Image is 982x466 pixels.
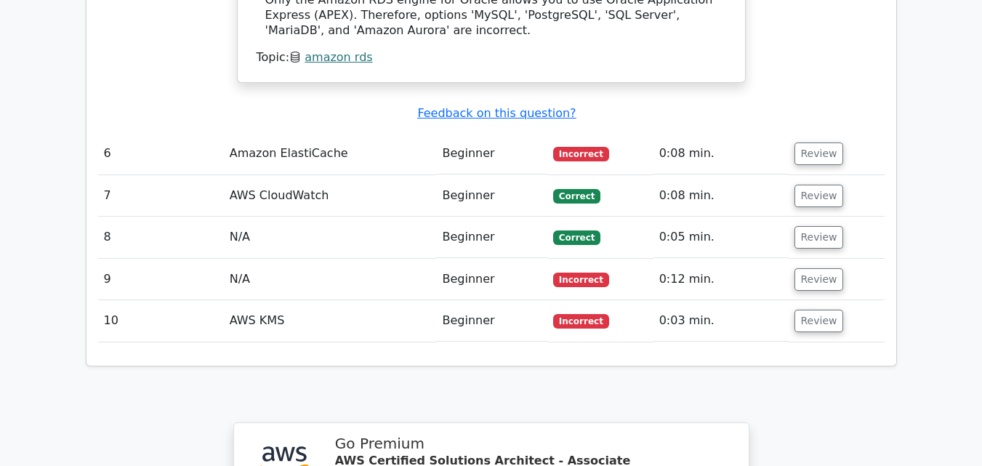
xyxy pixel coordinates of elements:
td: Beginner [436,133,547,174]
td: 0:05 min. [653,217,789,258]
span: Correct [553,189,600,204]
td: 0:08 min. [653,133,789,174]
td: 0:08 min. [653,175,789,217]
a: Feedback on this question? [417,106,576,120]
a: amazon rds [305,50,372,64]
td: Beginner [436,217,547,258]
td: 0:03 min. [653,300,789,342]
td: 0:12 min. [653,259,789,300]
td: 6 [98,133,224,174]
button: Review [794,185,844,207]
span: Correct [553,230,600,245]
span: Incorrect [553,314,609,329]
button: Review [794,268,844,291]
span: Incorrect [553,147,609,161]
td: AWS CloudWatch [224,175,437,217]
td: Beginner [436,175,547,217]
td: Amazon ElastiCache [224,133,437,174]
td: N/A [224,217,437,258]
td: 9 [98,259,224,300]
div: Topic: [257,50,726,65]
button: Review [794,310,844,332]
button: Review [794,226,844,249]
td: N/A [224,259,437,300]
button: Review [794,142,844,165]
span: Incorrect [553,273,609,287]
td: Beginner [436,300,547,342]
td: Beginner [436,259,547,300]
td: 8 [98,217,224,258]
td: 7 [98,175,224,217]
td: 10 [98,300,224,342]
td: AWS KMS [224,300,437,342]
